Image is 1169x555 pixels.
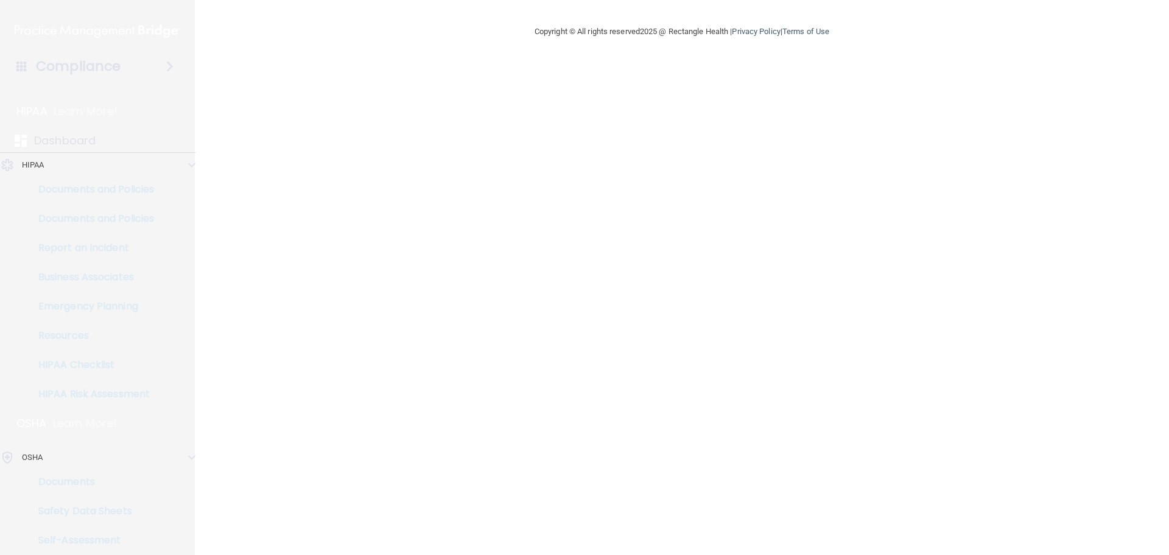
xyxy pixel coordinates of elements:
[8,388,174,400] p: HIPAA Risk Assessment
[8,300,174,313] p: Emergency Planning
[15,135,27,147] img: dashboard.aa5b2476.svg
[8,271,174,283] p: Business Associates
[8,476,174,488] p: Documents
[8,359,174,371] p: HIPAA Checklist
[15,133,177,148] a: Dashboard
[460,12,904,51] div: Copyright © All rights reserved 2025 @ Rectangle Health | |
[34,133,96,148] p: Dashboard
[16,416,47,431] p: OSHA
[782,27,829,36] a: Terms of Use
[8,534,174,546] p: Self-Assessment
[8,242,174,254] p: Report an Incident
[36,58,121,75] h4: Compliance
[15,19,180,43] img: PMB logo
[732,27,780,36] a: Privacy Policy
[54,104,118,119] p: Learn More!
[53,416,118,431] p: Learn More!
[8,213,174,225] p: Documents and Policies
[8,183,174,196] p: Documents and Policies
[22,450,43,465] p: OSHA
[16,104,47,119] p: HIPAA
[22,158,44,172] p: HIPAA
[8,505,174,517] p: Safety Data Sheets
[8,330,174,342] p: Resources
